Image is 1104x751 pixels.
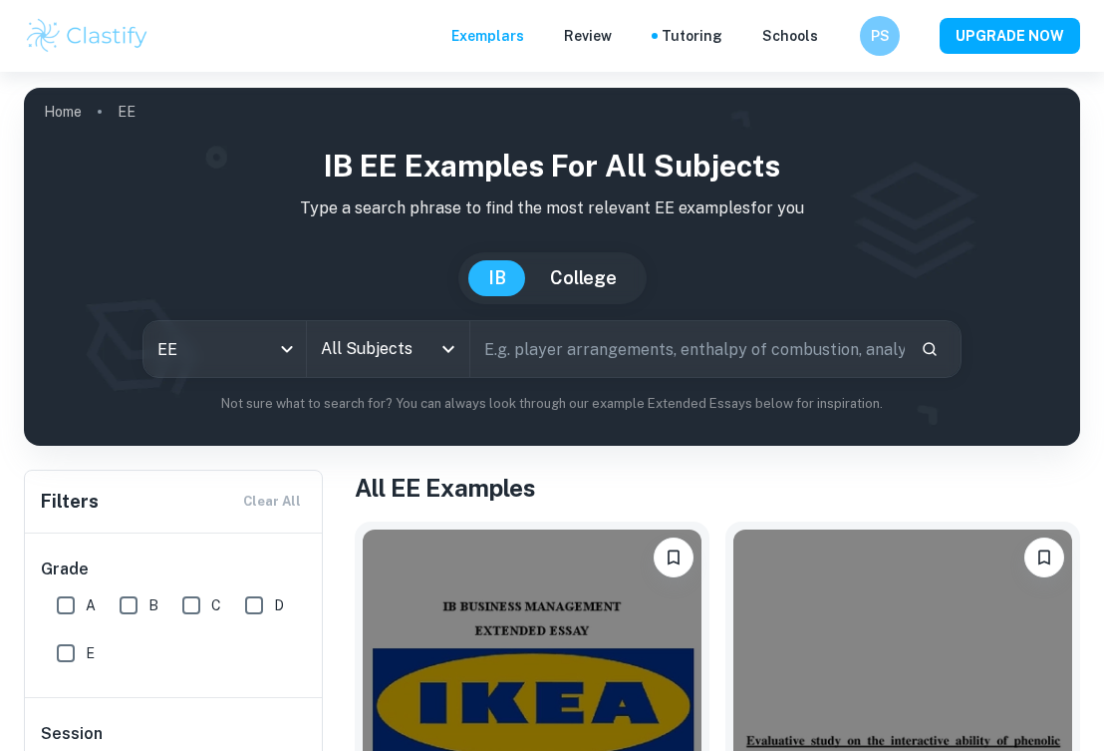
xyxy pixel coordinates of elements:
[451,25,524,47] p: Exemplars
[211,594,221,616] span: C
[860,16,900,56] button: PS
[470,321,905,377] input: E.g. player arrangements, enthalpy of combustion, analysis of a big city...
[530,260,637,296] button: College
[40,144,1064,188] h1: IB EE examples for all subjects
[1024,538,1064,577] button: Bookmark
[662,25,722,47] a: Tutoring
[44,98,82,126] a: Home
[24,16,150,56] img: Clastify logo
[41,558,308,581] h6: Grade
[434,335,462,363] button: Open
[40,394,1064,414] p: Not sure what to search for? You can always look through our example Extended Essays below for in...
[274,594,284,616] span: D
[143,321,306,377] div: EE
[869,25,892,47] h6: PS
[40,196,1064,220] p: Type a search phrase to find the most relevant EE examples for you
[468,260,526,296] button: IB
[86,642,95,664] span: E
[355,470,1080,506] h1: All EE Examples
[86,594,96,616] span: A
[940,18,1080,54] button: UPGRADE NOW
[148,594,158,616] span: B
[654,538,693,577] button: Bookmark
[24,88,1080,446] img: profile cover
[913,332,947,366] button: Search
[564,25,612,47] p: Review
[762,25,818,47] a: Schools
[41,488,99,516] h6: Filters
[834,31,844,41] button: Help and Feedback
[118,101,136,123] p: EE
